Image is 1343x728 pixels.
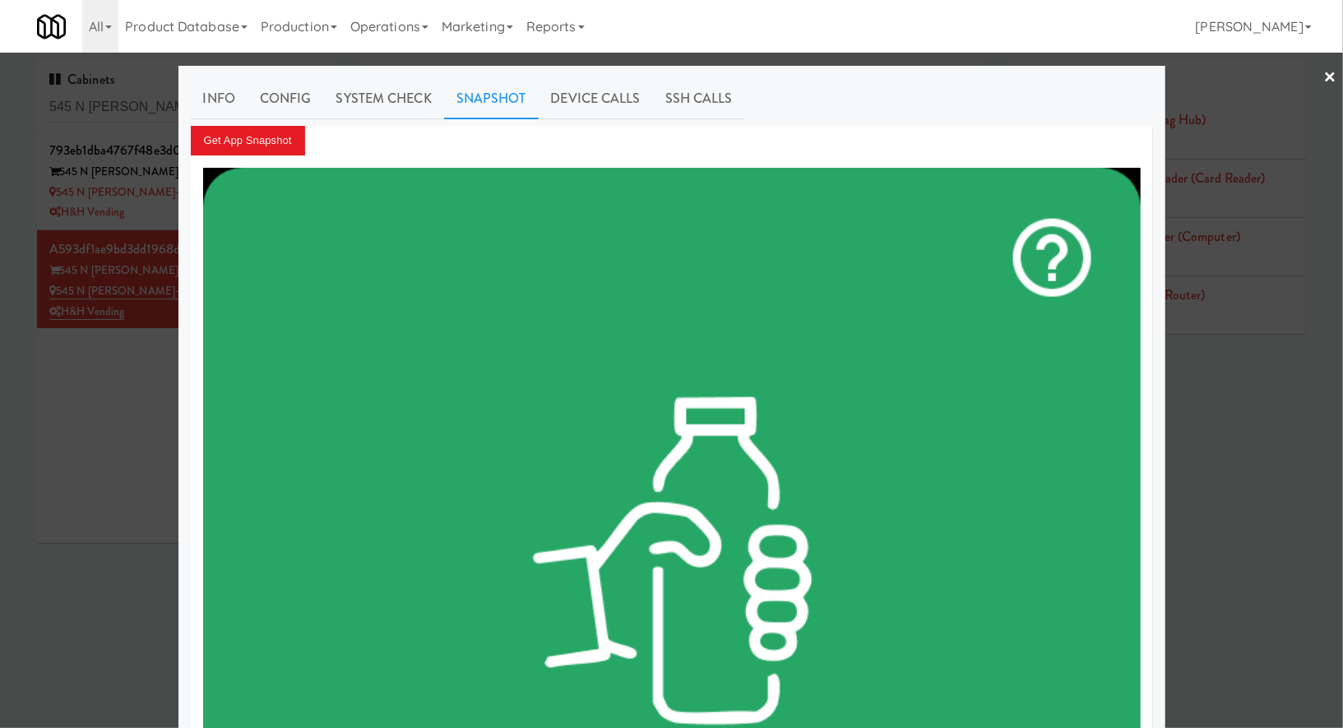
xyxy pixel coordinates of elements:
[444,78,539,119] a: Snapshot
[37,12,66,41] img: Micromart
[191,78,248,119] a: Info
[324,78,444,119] a: System Check
[191,126,305,155] button: Get App Snapshot
[653,78,745,119] a: SSH Calls
[248,78,324,119] a: Config
[1323,53,1336,104] a: ×
[539,78,653,119] a: Device Calls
